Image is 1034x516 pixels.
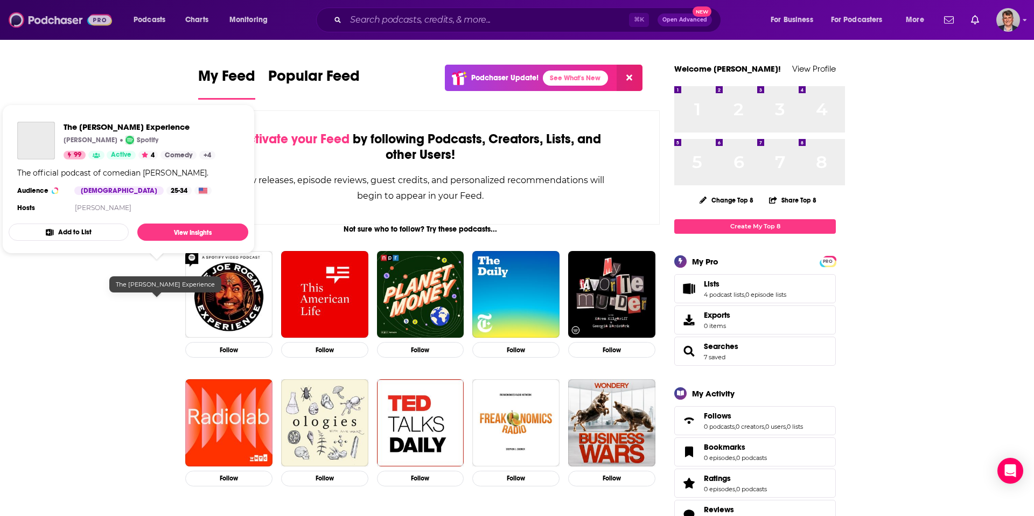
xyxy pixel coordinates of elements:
[229,12,268,27] span: Monitoring
[704,279,719,289] span: Lists
[268,67,360,92] span: Popular Feed
[377,379,464,466] img: TED Talks Daily
[674,469,836,498] span: Ratings
[792,64,836,74] a: View Profile
[704,442,767,452] a: Bookmarks
[126,11,179,29] button: open menu
[326,8,731,32] div: Search podcasts, credits, & more...
[692,388,735,399] div: My Activity
[75,204,131,212] a: [PERSON_NAME]
[704,473,731,483] span: Ratings
[771,12,813,27] span: For Business
[678,444,700,459] a: Bookmarks
[166,186,192,195] div: 25-34
[940,11,958,29] a: Show notifications dropdown
[125,136,158,144] a: SpotifySpotify
[704,442,745,452] span: Bookmarks
[134,12,165,27] span: Podcasts
[185,251,273,338] img: The Joe Rogan Experience
[704,310,730,320] span: Exports
[736,423,764,430] a: 0 creators
[111,150,131,161] span: Active
[346,11,629,29] input: Search podcasts, credits, & more...
[178,11,215,29] a: Charts
[704,322,730,330] span: 0 items
[125,136,134,144] img: Spotify
[109,276,221,292] div: The [PERSON_NAME] Experience
[235,172,605,204] div: New releases, episode reviews, guest credits, and personalized recommendations will begin to appe...
[64,122,215,132] span: The [PERSON_NAME] Experience
[967,11,983,29] a: Show notifications dropdown
[160,151,197,159] a: Comedy
[704,423,735,430] a: 0 podcasts
[744,291,745,298] span: ,
[181,225,660,234] div: Not sure who to follow? Try these podcasts...
[281,471,368,486] button: Follow
[736,454,767,462] a: 0 podcasts
[472,379,560,466] img: Freakonomics Radio
[222,11,282,29] button: open menu
[996,8,1020,32] button: Show profile menu
[997,458,1023,484] div: Open Intercom Messenger
[693,193,760,207] button: Change Top 8
[735,485,736,493] span: ,
[281,342,368,358] button: Follow
[235,131,605,163] div: by following Podcasts, Creators, Lists, and other Users!
[198,67,255,92] span: My Feed
[472,471,560,486] button: Follow
[64,122,215,132] a: The Joe Rogan Experience
[472,251,560,338] a: The Daily
[674,305,836,334] a: Exports
[198,67,255,100] a: My Feed
[239,131,350,147] span: Activate your Feed
[472,342,560,358] button: Follow
[138,151,158,159] button: 4
[674,437,836,466] span: Bookmarks
[764,423,765,430] span: ,
[107,151,136,159] a: Active
[281,379,368,466] a: Ologies with Alie Ward
[568,251,655,338] img: My Favorite Murder with Karen Kilgariff and Georgia Hardstark
[17,122,55,159] a: The Joe Rogan Experience
[898,11,938,29] button: open menu
[821,257,834,266] span: PRO
[824,11,898,29] button: open menu
[9,224,129,241] button: Add to List
[704,411,803,421] a: Follows
[9,10,112,30] img: Podchaser - Follow, Share and Rate Podcasts
[704,505,734,514] span: Reviews
[568,471,655,486] button: Follow
[736,485,767,493] a: 0 podcasts
[704,454,735,462] a: 0 episodes
[678,344,700,359] a: Searches
[735,454,736,462] span: ,
[74,150,81,161] span: 99
[281,251,368,338] img: This American Life
[693,6,712,17] span: New
[996,8,1020,32] span: Logged in as AndyShane
[74,186,164,195] div: [DEMOGRAPHIC_DATA]
[704,279,786,289] a: Lists
[568,379,655,466] img: Business Wars
[704,291,744,298] a: 4 podcast lists
[377,251,464,338] a: Planet Money
[786,423,787,430] span: ,
[377,342,464,358] button: Follow
[704,473,767,483] a: Ratings
[64,151,86,159] a: 99
[199,151,215,159] a: +4
[185,471,273,486] button: Follow
[692,256,718,267] div: My Pro
[678,413,700,428] a: Follows
[674,337,836,366] span: Searches
[787,423,803,430] a: 0 lists
[745,291,786,298] a: 0 episode lists
[704,505,767,514] a: Reviews
[64,136,117,144] p: [PERSON_NAME]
